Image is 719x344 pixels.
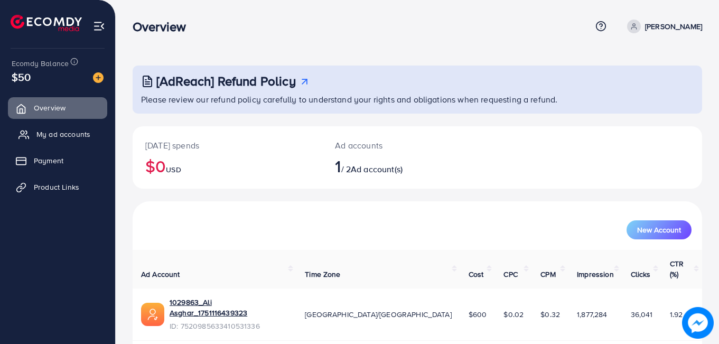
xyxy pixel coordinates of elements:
[637,226,681,234] span: New Account
[623,20,702,33] a: [PERSON_NAME]
[8,150,107,171] a: Payment
[93,72,104,83] img: image
[627,220,692,239] button: New Account
[469,269,484,280] span: Cost
[170,321,288,331] span: ID: 7520985633410531336
[631,309,653,320] span: 36,041
[631,269,651,280] span: Clicks
[469,309,487,320] span: $600
[93,20,105,32] img: menu
[670,309,683,320] span: 1.92
[682,307,714,339] img: image
[670,258,684,280] span: CTR (%)
[11,15,82,31] img: logo
[141,93,696,106] p: Please review our refund policy carefully to understand your rights and obligations when requesti...
[503,269,517,280] span: CPC
[34,182,79,192] span: Product Links
[36,129,90,140] span: My ad accounts
[8,124,107,145] a: My ad accounts
[645,20,702,33] p: [PERSON_NAME]
[166,164,181,175] span: USD
[156,73,296,89] h3: [AdReach] Refund Policy
[12,58,69,69] span: Ecomdy Balance
[577,269,614,280] span: Impression
[34,103,66,113] span: Overview
[141,303,164,326] img: ic-ads-acc.e4c84228.svg
[335,156,452,176] h2: / 2
[8,176,107,198] a: Product Links
[12,69,31,85] span: $50
[577,309,607,320] span: 1,877,284
[305,269,340,280] span: Time Zone
[335,139,452,152] p: Ad accounts
[335,154,341,178] span: 1
[540,309,560,320] span: $0.32
[133,19,194,34] h3: Overview
[351,163,403,175] span: Ad account(s)
[503,309,524,320] span: $0.02
[540,269,555,280] span: CPM
[145,139,310,152] p: [DATE] spends
[8,97,107,118] a: Overview
[141,269,180,280] span: Ad Account
[305,309,452,320] span: [GEOGRAPHIC_DATA]/[GEOGRAPHIC_DATA]
[170,297,288,319] a: 1029863_Ali Asghar_1751116439323
[145,156,310,176] h2: $0
[34,155,63,166] span: Payment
